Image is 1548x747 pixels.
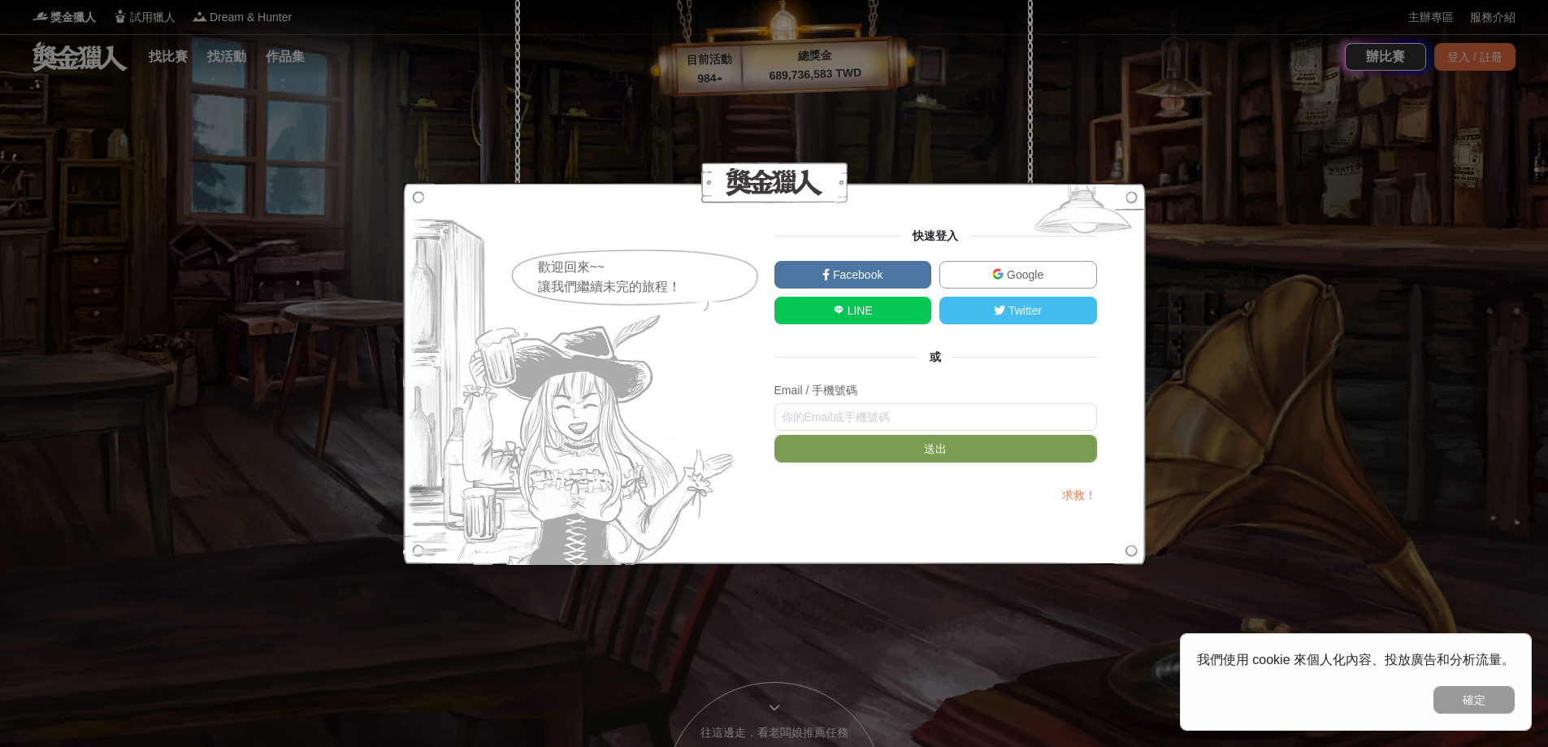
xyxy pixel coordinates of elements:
[774,382,1097,399] div: Email / 手機號碼
[403,183,740,565] img: Signup
[1005,304,1042,317] span: Twitter
[1062,489,1096,502] a: 求救！
[917,350,953,363] span: 或
[992,268,1004,280] img: Google
[1433,686,1515,714] button: 確定
[1020,183,1146,244] img: Signup
[900,229,970,242] span: 快速登入
[538,258,761,277] div: 歡迎回來~~
[833,304,844,315] img: LINE
[774,403,1097,431] input: 你的Email或手機號碼
[844,304,873,317] span: LINE
[830,268,882,281] span: Facebook
[1004,268,1043,281] span: Google
[774,435,1097,463] button: 送出
[1197,653,1515,667] span: 我們使用 cookie 來個人化內容、投放廣告和分析流量。
[538,277,761,297] div: 讓我們繼續未完的旅程！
